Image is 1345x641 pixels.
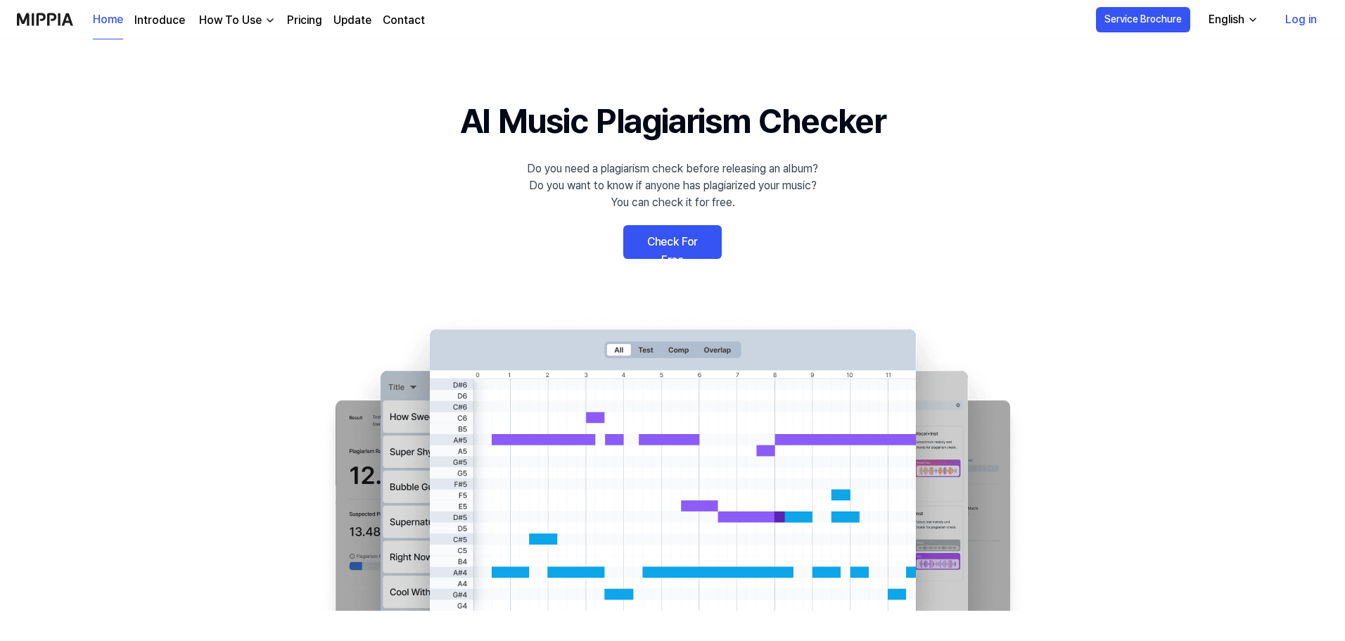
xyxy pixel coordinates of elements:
h1: AI Music Plagiarism Checker [460,96,886,146]
a: Check For Free [623,225,722,259]
a: Home [93,1,123,39]
button: English [1197,6,1267,34]
a: Introduce [134,12,185,29]
img: down [264,15,276,26]
a: Pricing [287,12,322,29]
div: Do you need a plagiarism check before releasing an album? Do you want to know if anyone has plagi... [527,160,818,211]
img: main Image [307,315,1038,611]
button: How To Use [196,12,276,29]
div: How To Use [196,12,264,29]
a: Contact [383,12,425,29]
a: Update [333,12,371,29]
div: English [1206,11,1247,28]
button: Service Brochure [1096,7,1190,32]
